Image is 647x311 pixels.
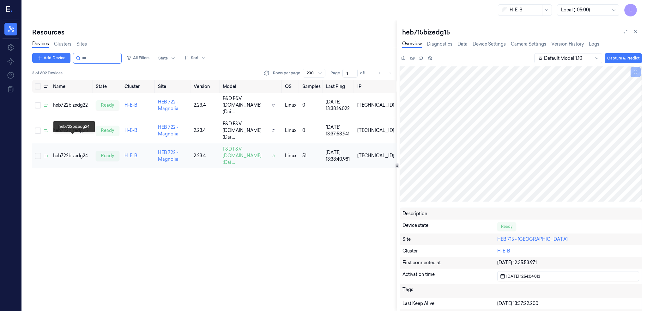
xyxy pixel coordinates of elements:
div: 2.23.4 [194,102,218,109]
a: HEB 722 - Magnolia [158,124,178,137]
button: All Filters [124,53,152,63]
button: [DATE] 12:54:04.013 [497,271,639,281]
a: Data [457,41,468,47]
a: Overview [402,40,422,48]
a: HEB 715 - [GEOGRAPHIC_DATA] [497,236,568,242]
div: Site [402,236,497,243]
a: Logs [589,41,599,47]
th: Version [191,80,220,93]
div: ready [96,100,119,110]
nav: pagination [375,69,394,78]
th: Cluster [122,80,155,93]
a: H-E-B [124,128,137,133]
a: H-E-B [124,153,137,159]
div: 51 [302,152,321,159]
a: Diagnostics [427,41,452,47]
button: Select row [35,102,41,109]
button: Add Device [32,53,70,63]
div: 2.23.4 [194,152,218,159]
a: Device Settings [473,41,506,47]
div: [DATE] 12:35:53.971 [497,259,639,266]
a: HEB 722 - Magnolia [158,150,178,162]
a: Sites [76,41,87,47]
span: of 1 [360,70,370,76]
div: [TECHNICAL_ID] [357,127,394,134]
div: heb722bizedg25 [53,127,91,134]
th: Last Ping [323,80,355,93]
div: Tags [402,286,497,295]
div: 0 [302,127,321,134]
a: HEB 722 - Magnolia [158,99,178,111]
p: linux [285,152,297,159]
div: [TECHNICAL_ID] [357,102,394,109]
div: [DATE] 13:38:40.981 [326,149,352,163]
div: ready [96,126,119,136]
a: Camera Settings [511,41,546,47]
th: Model [220,80,283,93]
button: L [624,4,637,16]
p: linux [285,102,297,109]
span: F&D F&V [DOMAIN_NAME] (Dai ... [223,121,269,140]
button: Select row [35,153,41,159]
a: Clusters [54,41,71,47]
div: 2.23.4 [194,127,218,134]
span: F&D F&V [DOMAIN_NAME] (Dai ... [223,95,269,115]
button: Capture & Predict [605,53,642,63]
div: [DATE] 13:37:58.941 [326,124,352,137]
div: heb722bizedg24 [53,152,91,159]
th: OS [282,80,300,93]
th: IP [355,80,397,93]
th: State [93,80,122,93]
span: 3 of 602 Devices [32,70,63,76]
a: Version History [551,41,584,47]
div: Last Keep Alive [402,300,497,307]
button: Select all [35,83,41,90]
div: [DATE] 13:38:16.022 [326,99,352,112]
span: Page [330,70,340,76]
th: Name [51,80,93,93]
div: Description [402,210,497,217]
div: heb715bizedg15 [402,28,642,37]
th: Samples [300,80,323,93]
th: Site [155,80,191,93]
a: H-E-B [497,248,510,254]
div: Activation time [402,271,497,281]
div: First connected at [402,259,497,266]
div: ready [96,151,119,161]
p: linux [285,127,297,134]
div: Cluster [402,248,497,254]
a: Devices [32,40,49,48]
div: Device state [402,222,497,231]
div: Resources [32,28,397,37]
div: [DATE] 13:37:22.200 [497,300,639,307]
p: Rows per page [273,70,300,76]
a: H-E-B [124,102,137,108]
span: F&D F&V [DOMAIN_NAME] (Dai ... [223,146,269,166]
div: [TECHNICAL_ID] [357,152,394,159]
span: [DATE] 12:54:04.013 [505,273,540,279]
button: Select row [35,128,41,134]
div: heb722bizedg22 [53,102,91,109]
div: 0 [302,102,321,109]
div: Ready [497,222,516,231]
